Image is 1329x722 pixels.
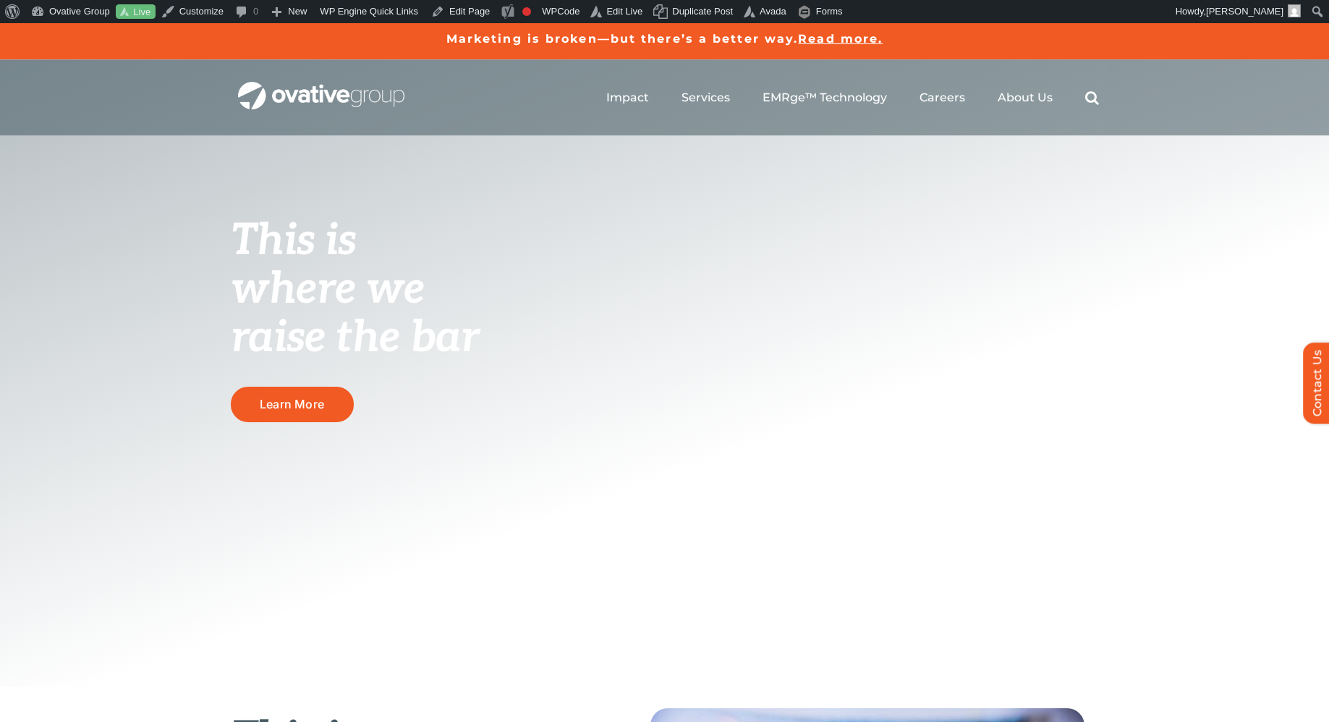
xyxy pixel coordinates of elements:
span: [PERSON_NAME] [1206,6,1283,17]
div: Focus keyphrase not set [522,7,531,16]
a: OG_Full_horizontal_WHT [238,80,404,94]
span: where we raise the bar [231,264,479,364]
nav: Menu [606,75,1099,121]
a: Services [682,91,730,105]
a: Search [1085,91,1099,105]
a: Careers [920,91,965,105]
a: Impact [606,91,649,105]
span: This is [231,215,357,267]
a: Learn More [231,387,354,422]
a: Marketing is broken—but there’s a better way. [446,32,799,46]
a: About Us [998,91,1053,105]
span: Learn More [260,398,324,411]
a: EMRge™ Technology [763,91,887,105]
a: Read more. [798,32,883,46]
a: Live [116,4,156,20]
